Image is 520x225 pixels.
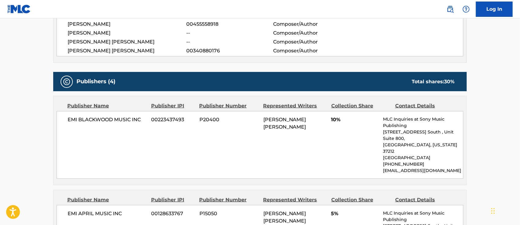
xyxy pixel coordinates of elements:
p: [EMAIL_ADDRESS][DOMAIN_NAME] [383,167,463,174]
span: -- [186,29,273,37]
span: Composer/Author [273,21,352,28]
div: Publisher Number [199,196,258,204]
div: Publisher Number [199,102,258,110]
span: P20400 [199,116,259,123]
iframe: Chat Widget [489,196,520,225]
span: [PERSON_NAME] [PERSON_NAME] [68,38,186,46]
div: Total shares: [412,78,455,85]
div: Arrastrar [491,202,495,220]
span: Composer/Author [273,29,352,37]
div: Collection Share [331,102,391,110]
img: search [447,6,454,13]
p: MLC Inquiries at Sony Music Publishing [383,116,463,129]
span: Composer/Author [273,38,352,46]
div: Publisher Name [67,102,147,110]
div: Publisher Name [67,196,147,204]
span: [PERSON_NAME] [PERSON_NAME] [68,47,186,54]
span: 00223437493 [151,116,195,123]
span: P15050 [199,210,259,217]
div: Widget de chat [489,196,520,225]
p: [GEOGRAPHIC_DATA], [US_STATE] 37212 [383,142,463,155]
p: MLC Inquiries at Sony Music Publishing [383,210,463,223]
span: Composer/Author [273,47,352,54]
h5: Publishers (4) [76,78,115,85]
img: MLC Logo [7,5,31,13]
span: 30 % [444,79,455,84]
span: [PERSON_NAME] [PERSON_NAME] [263,211,306,224]
div: Publisher IPI [151,102,195,110]
span: [PERSON_NAME] [68,21,186,28]
div: Publisher IPI [151,196,195,204]
div: Contact Details [395,102,455,110]
a: Public Search [444,3,456,15]
img: Publishers [63,78,70,85]
span: 10% [331,116,379,123]
div: Represented Writers [263,196,327,204]
div: Help [460,3,472,15]
img: help [462,6,470,13]
span: 00340880176 [186,47,273,54]
p: [PHONE_NUMBER] [383,161,463,167]
p: [GEOGRAPHIC_DATA] [383,155,463,161]
div: Represented Writers [263,102,327,110]
span: -- [186,38,273,46]
span: EMI APRIL MUSIC INC [68,210,147,217]
span: 00128633767 [151,210,195,217]
span: [PERSON_NAME] [68,29,186,37]
a: Log In [476,2,513,17]
p: [STREET_ADDRESS] South , Unit Suite 800, [383,129,463,142]
span: 5% [331,210,379,217]
span: [PERSON_NAME] [PERSON_NAME] [263,117,306,130]
div: Collection Share [331,196,391,204]
span: 00455558918 [186,21,273,28]
span: EMI BLACKWOOD MUSIC INC [68,116,147,123]
div: Contact Details [395,196,455,204]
